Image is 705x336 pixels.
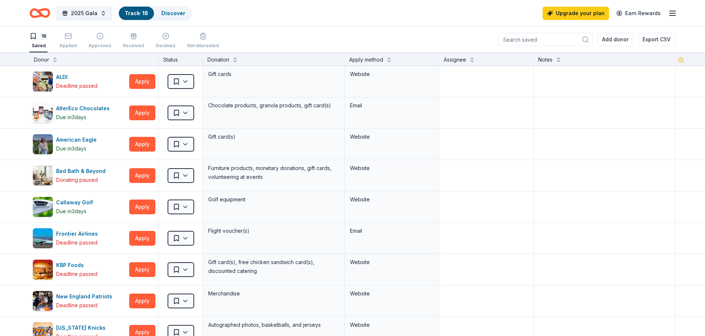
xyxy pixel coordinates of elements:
[32,259,126,280] button: Image for KBP FoodsKBP FoodsDeadline passed
[156,43,175,49] div: Declined
[207,288,340,299] div: Merchandise
[125,10,148,16] a: Track· 18
[56,229,101,238] div: Frontier Airlines
[56,323,109,332] div: [US_STATE] Knicks
[498,33,593,46] input: Search saved
[30,4,50,22] a: Home
[59,43,77,49] div: Applied
[350,289,434,298] div: Website
[129,231,155,246] button: Apply
[597,33,633,46] button: Add donor
[56,167,109,176] div: Bed Bath & Beyond
[33,228,53,248] img: Image for Frontier Airlines
[89,30,111,52] button: Approved
[129,168,155,183] button: Apply
[32,291,126,311] button: Image for New England PatriotsNew England PatriotsDeadline passed
[129,137,155,152] button: Apply
[187,30,219,52] button: Not interested
[33,197,53,217] img: Image for Callaway Golf
[207,320,340,330] div: Autographed photos, basketballs, and jerseys
[33,72,53,91] img: Image for ALDI
[30,43,48,49] div: Saved
[129,74,155,89] button: Apply
[159,52,203,66] div: Status
[207,257,340,276] div: Gift card(s), free chicken sandwich card(s), discounted catering
[129,105,155,120] button: Apply
[56,301,97,310] div: Deadline passed
[33,291,53,311] img: Image for New England Patriots
[56,207,86,216] div: Due in 3 days
[56,176,98,184] div: Donating paused
[350,321,434,329] div: Website
[32,103,126,123] button: Image for AlterEco ChocolatesAlterEco ChocolatesDue in3days
[156,30,175,52] button: Declined
[56,261,97,270] div: KBP Foods
[129,262,155,277] button: Apply
[207,226,340,236] div: Flight voucher(s)
[349,55,383,64] div: Apply method
[350,132,434,141] div: Website
[34,55,49,64] div: Donor
[56,135,100,144] div: American Eagle
[350,164,434,173] div: Website
[71,9,97,18] span: 2025 Gala
[33,260,53,280] img: Image for KBP Foods
[56,104,113,113] div: AlterEco Chocolates
[56,73,97,82] div: ALDI
[350,70,434,79] div: Website
[33,103,53,123] img: Image for AlterEco Chocolates
[33,166,53,186] img: Image for Bed Bath & Beyond
[89,43,111,49] div: Approved
[32,197,126,217] button: Image for Callaway GolfCallaway GolfDue in3days
[129,294,155,308] button: Apply
[32,134,126,155] button: Image for American EagleAmerican EagleDue in3days
[40,32,48,40] div: 18
[538,55,553,64] div: Notes
[32,165,126,186] button: Image for Bed Bath & BeyondBed Bath & BeyondDonating paused
[59,30,77,52] button: Applied
[56,113,86,122] div: Due in 3 days
[543,7,609,20] a: Upgrade your plan
[207,69,340,79] div: Gift cards
[123,30,144,52] button: Received
[207,194,340,205] div: Golf equipment
[350,195,434,204] div: Website
[161,10,185,16] a: Discover
[56,292,115,301] div: New England Patriots
[56,238,97,247] div: Deadline passed
[187,43,219,49] div: Not interested
[350,226,434,235] div: Email
[56,198,96,207] div: Callaway Golf
[123,43,144,49] div: Received
[350,101,434,110] div: Email
[33,134,53,154] img: Image for American Eagle
[32,228,126,249] button: Image for Frontier AirlinesFrontier AirlinesDeadline passed
[118,6,192,21] button: Track· 18Discover
[207,132,340,142] div: Gift card(s)
[56,144,86,153] div: Due in 3 days
[32,71,126,92] button: Image for ALDI ALDIDeadline passed
[56,270,97,278] div: Deadline passed
[444,55,466,64] div: Assignee
[207,100,340,111] div: Chocolate products, granola products, gift card(s)
[30,30,48,52] button: 18Saved
[350,258,434,267] div: Website
[638,33,675,46] button: Export CSV
[56,82,97,90] div: Deadline passed
[129,200,155,214] button: Apply
[207,163,340,182] div: Furniture products, monetary donations, gift cards, volunteering at events
[612,7,665,20] a: Earn Rewards
[207,55,229,64] div: Donation
[56,6,112,21] button: 2025 Gala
